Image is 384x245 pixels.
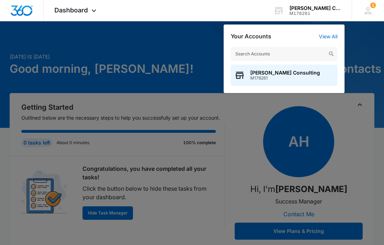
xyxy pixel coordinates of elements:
[319,33,337,39] a: View All
[250,70,320,76] span: [PERSON_NAME] Consulting
[289,11,341,16] div: account id
[370,2,376,8] div: notifications count
[231,47,337,61] input: Search Accounts
[289,5,341,11] div: account name
[250,76,320,81] span: M178261
[370,2,376,8] span: 1
[54,6,88,14] span: Dashboard
[231,33,271,40] h2: Your Accounts
[231,65,337,86] button: [PERSON_NAME] ConsultingM178261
